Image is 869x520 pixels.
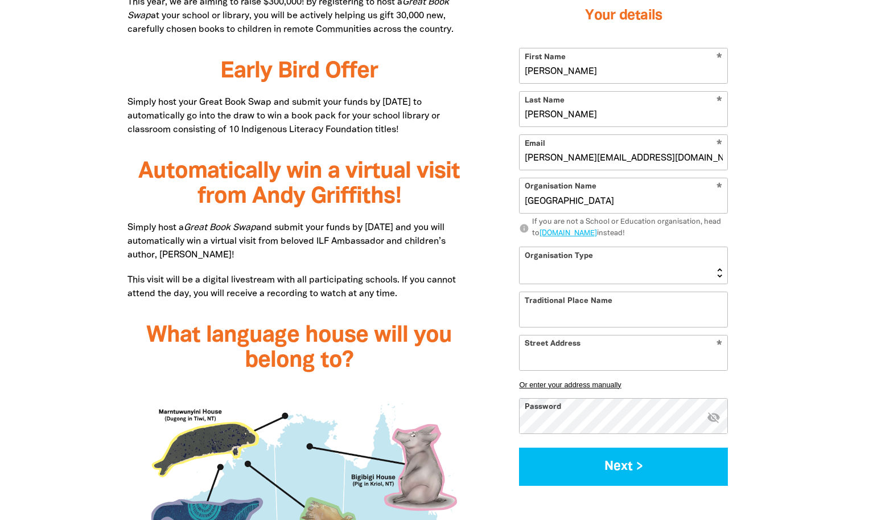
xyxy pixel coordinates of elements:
button: Or enter your address manually [519,380,728,388]
button: visibility_off [707,410,720,425]
span: Automatically win a virtual visit from Andy Griffiths! [138,161,460,207]
i: info [519,223,529,233]
div: If you are not a School or Education organisation, head to instead! [532,217,728,239]
em: Great Book Swap [184,224,256,232]
span: What language house will you belong to? [146,325,452,371]
p: Simply host a and submit your funds by [DATE] and you will automatically win a virtual visit from... [127,221,472,262]
span: Early Bird Offer [220,61,378,82]
a: [DOMAIN_NAME] [539,230,597,236]
button: Next > [519,447,728,485]
p: Simply host your Great Book Swap and submit your funds by [DATE] to automatically go into the dra... [127,96,472,137]
p: This visit will be a digital livestream with all participating schools. If you cannot attend the ... [127,273,472,301]
i: Hide password [707,410,720,424]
